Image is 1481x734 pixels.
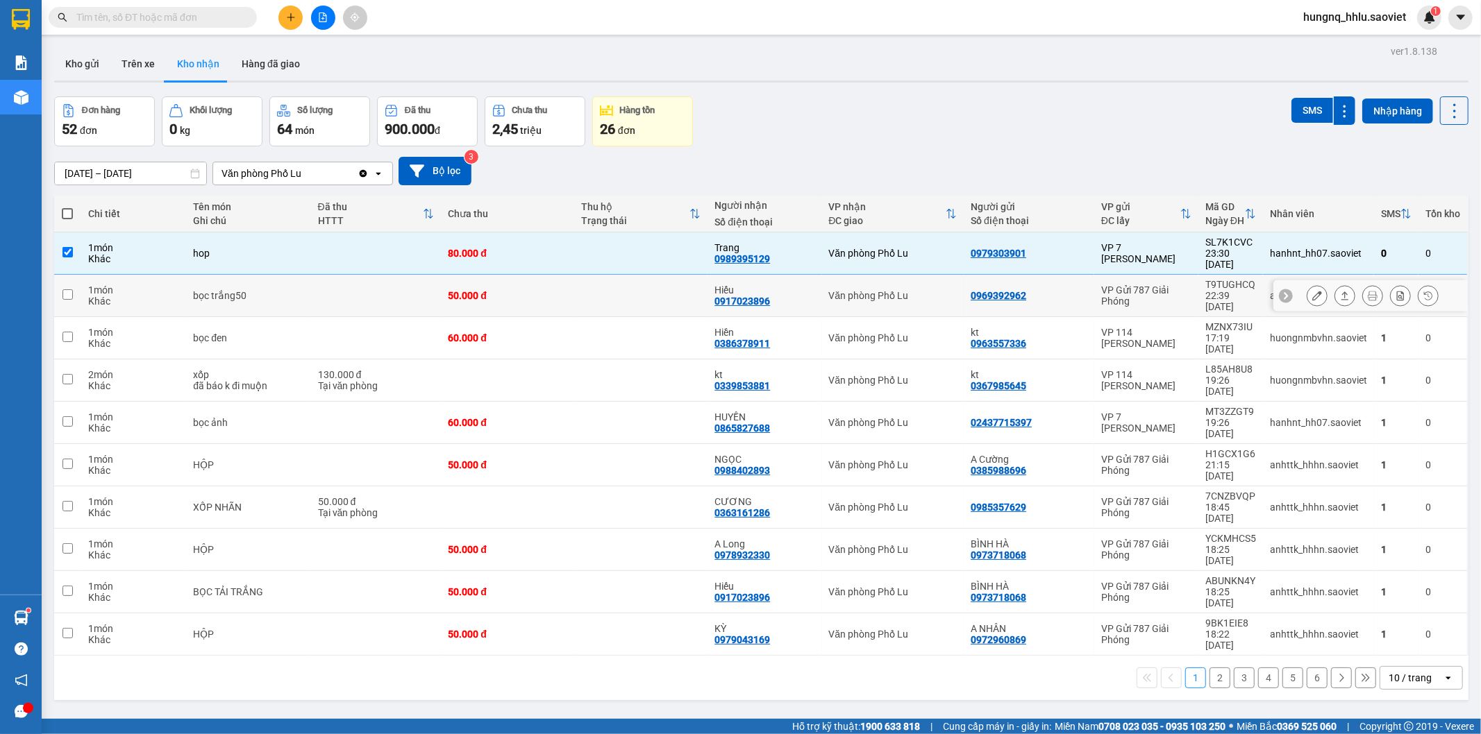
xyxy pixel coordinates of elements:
div: Số lượng [297,105,333,115]
div: 130.000 đ [318,369,435,380]
div: 0 [1381,248,1412,259]
div: 18:22 [DATE] [1205,629,1256,651]
div: 60.000 đ [448,417,567,428]
span: 900.000 [385,121,435,137]
div: Văn phòng Phố Lu [829,544,957,555]
div: 0969392962 [971,290,1026,301]
div: 1 món [88,581,180,592]
div: Khối lượng [190,105,232,115]
div: 19:26 [DATE] [1205,417,1256,439]
button: Chưa thu2,45 triệu [485,96,585,146]
div: Khác [88,634,180,645]
div: 21:15 [DATE] [1205,459,1256,481]
span: Miền Nam [1055,719,1225,734]
button: 4 [1258,667,1279,688]
div: Văn phòng Phố Lu [829,332,957,343]
button: 1 [1185,667,1206,688]
div: Thu hộ [581,201,689,212]
div: 80.000 đ [448,248,567,259]
div: 0973718068 [971,592,1026,603]
div: 1 món [88,327,180,338]
div: 0978932330 [714,549,770,561]
div: 1 [1381,375,1412,386]
div: HUYỀN [714,411,814,423]
div: 60.000 đ [448,332,567,343]
div: Giao hàng [1334,285,1355,306]
button: Bộ lọc [399,157,471,185]
button: Hàng đã giao [231,47,311,80]
div: 0972960869 [971,634,1026,645]
div: Tại văn phòng [318,507,435,518]
th: Toggle SortBy [1094,196,1198,232]
div: Ghi chú [193,215,303,226]
div: 1 món [88,411,180,423]
div: VP Gửi 787 Giải Phóng [1101,284,1191,307]
div: 50.000 đ [448,586,567,597]
div: Tồn kho [1425,208,1460,219]
div: A Long [714,538,814,549]
div: VP Gửi 787 Giải Phóng [1101,623,1191,645]
div: 0 [1425,248,1460,259]
div: 0973718068 [971,549,1026,561]
div: Chi tiết [88,208,180,219]
div: VP 7 [PERSON_NAME] [1101,411,1191,434]
div: Văn phòng Phố Lu [829,629,957,640]
div: 0367985645 [971,380,1026,391]
div: HỘP [193,544,303,555]
div: 1 món [88,538,180,549]
div: ABUNKN4Y [1205,575,1256,586]
div: 0979303901 [971,248,1026,259]
div: Chưa thu [512,105,548,115]
div: 1 món [88,242,180,253]
div: Văn phòng Phố Lu [221,167,301,180]
div: xốp [193,369,303,380]
button: 5 [1282,667,1303,688]
button: Đơn hàng52đơn [54,96,155,146]
div: HỘP [193,629,303,640]
div: 0386378911 [714,338,770,349]
div: Văn phòng Phố Lu [829,375,957,386]
div: 1 món [88,284,180,296]
div: VP 114 [PERSON_NAME] [1101,327,1191,349]
div: ver 1.8.138 [1391,44,1437,59]
div: 1 [1381,417,1412,428]
div: anhttk_hhhn.saoviet [1270,502,1367,513]
input: Selected Văn phòng Phố Lu. [303,167,304,180]
img: solution-icon [14,56,28,70]
div: 23:30 [DATE] [1205,248,1256,270]
div: H1GCX1G6 [1205,448,1256,459]
div: 50.000 đ [448,459,567,470]
sup: 3 [465,150,478,164]
div: Khác [88,507,180,518]
button: aim [343,6,367,30]
div: 0865827688 [714,423,770,434]
div: T9TUGHCQ [1205,279,1256,290]
span: 0 [169,121,177,137]
div: 1 [1381,586,1412,597]
button: Kho nhận [166,47,231,80]
span: đơn [80,125,97,136]
span: 2,45 [492,121,518,137]
div: Khác [88,253,180,264]
div: kt [714,369,814,380]
div: 17:19 [DATE] [1205,332,1256,355]
div: YCKMHCS5 [1205,533,1256,544]
div: 0963557336 [971,338,1026,349]
div: Số điện thoại [714,216,814,228]
span: Miền Bắc [1237,719,1337,734]
strong: 0708 023 035 - 0935 103 250 [1098,721,1225,732]
div: 0 [1425,332,1460,343]
div: 02437715397 [971,417,1032,428]
div: 0985357629 [971,502,1026,513]
button: Nhập hàng [1362,99,1433,123]
input: Tìm tên, số ĐT hoặc mã đơn [76,10,240,25]
div: Mã GD [1205,201,1245,212]
span: Cung cấp máy in - giấy in: [943,719,1051,734]
div: Khác [88,296,180,307]
div: VP nhận [829,201,946,212]
div: Khác [88,549,180,561]
div: Tại văn phòng [318,380,435,391]
span: ⚪️ [1229,724,1233,729]
div: Hiếu [714,284,814,296]
div: 9BK1EIE8 [1205,617,1256,629]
